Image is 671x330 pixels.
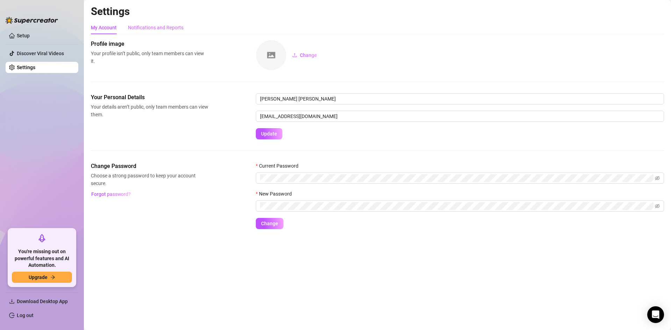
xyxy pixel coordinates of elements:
[17,33,30,38] a: Setup
[292,53,297,58] span: upload
[261,221,278,226] span: Change
[17,65,35,70] a: Settings
[6,17,58,24] img: logo-BBDzfeDw.svg
[9,299,15,304] span: download
[91,24,117,31] div: My Account
[91,50,208,65] span: Your profile isn’t public, only team members can view it.
[91,103,208,118] span: Your details aren’t public, only team members can view them.
[256,40,286,70] img: square-placeholder.png
[128,24,183,31] div: Notifications and Reports
[91,189,131,200] button: Forgot password?
[256,128,282,139] button: Update
[91,40,208,48] span: Profile image
[300,52,317,58] span: Change
[647,306,664,323] div: Open Intercom Messenger
[260,202,654,210] input: New Password
[256,111,664,122] input: Enter new email
[50,275,55,280] span: arrow-right
[655,176,660,181] span: eye-invisible
[17,299,68,304] span: Download Desktop App
[38,234,46,242] span: rocket
[12,248,72,269] span: You're missing out on powerful features and AI Automation.
[91,93,208,102] span: Your Personal Details
[17,51,64,56] a: Discover Viral Videos
[287,50,323,61] button: Change
[29,274,48,280] span: Upgrade
[260,174,654,182] input: Current Password
[12,272,72,283] button: Upgradearrow-right
[256,93,664,104] input: Enter name
[91,172,208,187] span: Choose a strong password to keep your account secure.
[91,5,664,18] h2: Settings
[256,162,303,170] label: Current Password
[91,191,131,197] span: Forgot password?
[655,204,660,208] span: eye-invisible
[17,313,34,318] a: Log out
[261,131,277,137] span: Update
[91,162,208,170] span: Change Password
[256,218,283,229] button: Change
[256,190,296,198] label: New Password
